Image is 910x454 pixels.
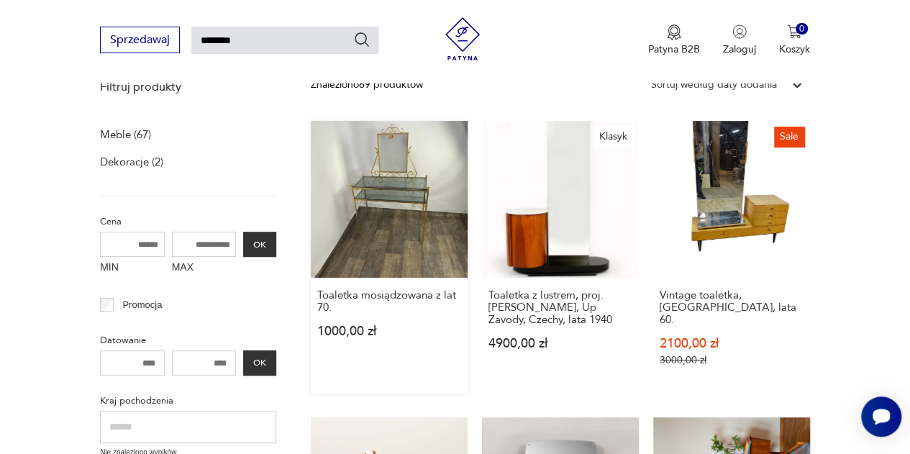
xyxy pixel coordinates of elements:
[482,121,639,394] a: KlasykToaletka z lustrem, proj. Jindrich Halabala, Up Zavody, Czechy, lata 1940Toaletka z lustrem...
[311,77,423,93] div: Znaleziono 69 produktów
[787,24,801,39] img: Ikona koszyka
[243,350,276,376] button: OK
[100,332,276,348] p: Datowanie
[723,24,756,56] button: Zaloguj
[648,24,700,56] button: Patyna B2B
[651,77,777,93] div: Sortuj według daty dodania
[723,42,756,56] p: Zaloguj
[100,36,180,46] a: Sprzedawaj
[667,24,681,40] img: Ikona medalu
[100,393,276,409] p: Kraj pochodzenia
[311,121,468,394] a: Toaletka mosiądzowana z lat 70.Toaletka mosiądzowana z lat 70.1000,00 zł
[660,289,804,326] h3: Vintage toaletka, [GEOGRAPHIC_DATA], lata 60.
[243,232,276,257] button: OK
[172,257,237,280] label: MAX
[732,24,747,39] img: Ikonka użytkownika
[861,396,901,437] iframe: Smartsupp widget button
[653,121,810,394] a: SaleVintage toaletka, Niemcy, lata 60.Vintage toaletka, [GEOGRAPHIC_DATA], lata 60.2100,00 zł3000...
[488,289,632,326] h3: Toaletka z lustrem, proj. [PERSON_NAME], Up Zavody, Czechy, lata 1940
[648,24,700,56] a: Ikona medaluPatyna B2B
[779,42,810,56] p: Koszyk
[796,23,808,35] div: 0
[100,124,151,145] a: Meble (67)
[122,297,162,313] p: Promocja
[488,337,632,350] p: 4900,00 zł
[100,79,276,95] p: Filtruj produkty
[779,24,810,56] button: 0Koszyk
[660,354,804,366] p: 3000,00 zł
[441,17,484,60] img: Patyna - sklep z meblami i dekoracjami vintage
[660,337,804,350] p: 2100,00 zł
[100,27,180,53] button: Sprzedawaj
[353,31,370,48] button: Szukaj
[317,289,461,314] h3: Toaletka mosiądzowana z lat 70.
[100,152,163,172] a: Dekoracje (2)
[317,325,461,337] p: 1000,00 zł
[100,257,165,280] label: MIN
[100,214,276,230] p: Cena
[648,42,700,56] p: Patyna B2B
